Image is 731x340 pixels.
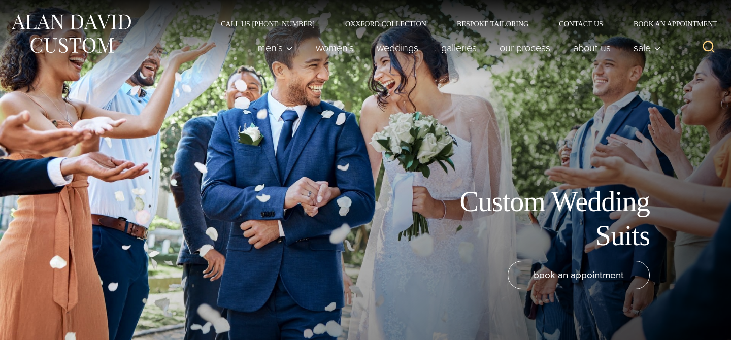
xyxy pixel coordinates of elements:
[206,20,330,27] a: Call Us [PHONE_NUMBER]
[365,38,430,58] a: weddings
[534,267,624,282] span: book an appointment
[544,20,618,27] a: Contact Us
[488,38,562,58] a: Our Process
[508,261,650,289] a: book an appointment
[562,38,622,58] a: About Us
[246,38,667,58] nav: Primary Navigation
[618,20,721,27] a: Book an Appointment
[330,20,442,27] a: Oxxford Collection
[206,20,721,27] nav: Secondary Navigation
[430,38,488,58] a: Galleries
[421,185,650,253] h1: Custom Wedding Suits
[257,43,293,53] span: Men’s
[442,20,544,27] a: Bespoke Tailoring
[10,11,132,56] img: Alan David Custom
[305,38,365,58] a: Women’s
[696,36,721,60] button: View Search Form
[634,43,661,53] span: Sale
